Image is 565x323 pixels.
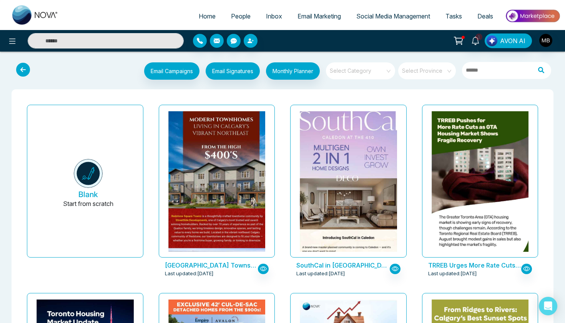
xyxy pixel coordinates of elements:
a: 1 [466,33,485,47]
a: People [223,9,258,23]
img: User Avatar [539,34,552,47]
button: Email Campaigns [144,62,199,80]
p: TRREB Urges More Rate Cuts Amid GTA’s Fragile Housing Recovery [428,261,522,270]
img: Nova CRM Logo [12,5,58,25]
p: SouthCal in Caledon [296,261,390,270]
span: Social Media Management [356,12,430,20]
a: Email Marketing [290,9,349,23]
button: Monthly Planner [266,62,320,80]
button: AVON AI [485,33,532,48]
span: Last updated: [DATE] [296,270,345,278]
span: Email Marketing [297,12,341,20]
a: Deals [470,9,501,23]
a: Email Signatures [199,62,260,82]
a: Tasks [438,9,470,23]
span: Home [199,12,216,20]
img: Market-place.gif [505,7,560,25]
span: Deals [477,12,493,20]
p: Redstone Square Towns- StreetSide Developments [165,261,258,270]
span: Tasks [445,12,462,20]
span: Last updated: [DATE] [165,270,214,278]
p: Start from scratch [63,199,113,218]
a: Inbox [258,9,290,23]
button: Email Signatures [206,62,260,80]
span: People [231,12,251,20]
a: Email Campaigns [138,67,199,74]
span: Inbox [266,12,282,20]
h5: Blank [78,190,98,199]
a: Social Media Management [349,9,438,23]
a: Monthly Planner [260,62,320,82]
span: 1 [475,33,482,40]
img: Lead Flow [487,35,497,46]
a: Home [191,9,223,23]
span: AVON AI [500,36,525,45]
img: novacrm [74,159,103,188]
button: BlankStart from scratch [40,111,137,257]
span: Last updated: [DATE] [428,270,477,278]
div: Open Intercom Messenger [539,297,557,315]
